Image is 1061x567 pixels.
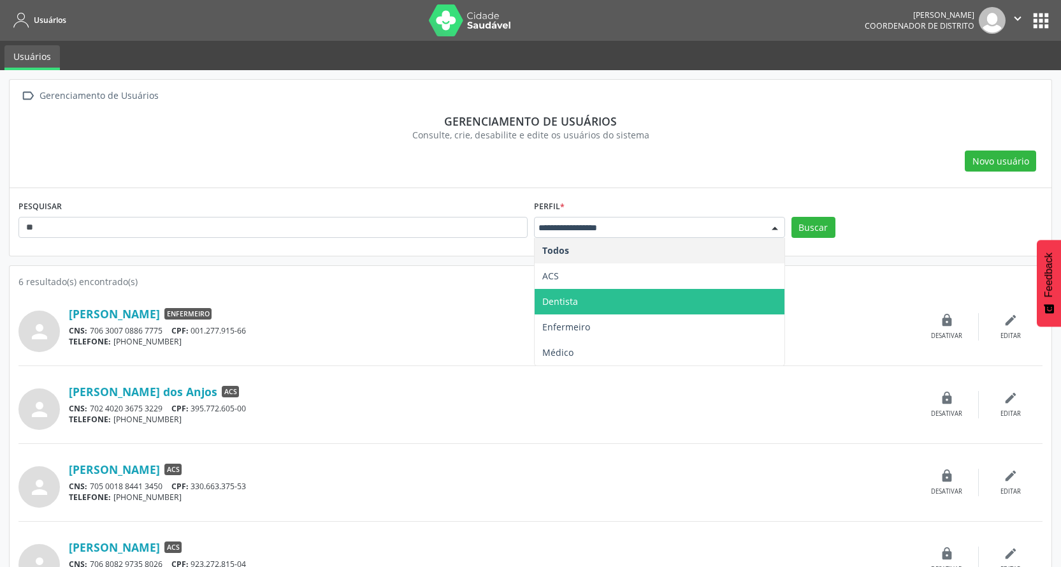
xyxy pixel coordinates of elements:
[69,325,915,336] div: 706 3007 0886 7775 001.277.915-66
[940,313,954,327] i: lock
[69,307,160,321] a: [PERSON_NAME]
[9,10,66,31] a: Usuários
[865,10,974,20] div: [PERSON_NAME]
[27,128,1034,142] div: Consulte, crie, desabilite e edite os usuários do sistema
[979,7,1006,34] img: img
[69,492,915,503] div: [PHONE_NUMBER]
[1043,253,1055,297] span: Feedback
[972,154,1029,168] span: Novo usuário
[18,275,1043,288] div: 6 resultado(s) encontrado(s)
[171,403,189,414] span: CPF:
[164,464,182,475] span: ACS
[69,403,915,414] div: 702 4020 3675 3229 395.772.605-00
[69,325,87,336] span: CNS:
[69,492,111,503] span: TELEFONE:
[69,414,111,425] span: TELEFONE:
[171,325,189,336] span: CPF:
[1004,469,1018,483] i: edit
[1006,7,1030,34] button: 
[791,217,835,239] button: Buscar
[931,409,962,418] div: Desativar
[4,45,60,70] a: Usuários
[1000,487,1021,496] div: Editar
[18,87,37,105] i: 
[542,270,559,282] span: ACS
[69,414,915,425] div: [PHONE_NUMBER]
[1030,10,1052,32] button: apps
[931,332,962,341] div: Desativar
[965,151,1036,172] button: Novo usuário
[28,398,51,421] i: person
[1004,313,1018,327] i: edit
[542,321,590,333] span: Enfermeiro
[164,308,212,320] span: Enfermeiro
[69,336,915,347] div: [PHONE_NUMBER]
[28,476,51,499] i: person
[171,481,189,492] span: CPF:
[1037,240,1061,327] button: Feedback - Mostrar pesquisa
[28,320,51,343] i: person
[1004,547,1018,561] i: edit
[1000,332,1021,341] div: Editar
[69,540,160,554] a: [PERSON_NAME]
[931,487,962,496] div: Desativar
[534,197,565,217] label: Perfil
[542,295,578,307] span: Dentista
[164,541,182,553] span: ACS
[542,244,569,256] span: Todos
[940,547,954,561] i: lock
[940,391,954,405] i: lock
[27,114,1034,128] div: Gerenciamento de usuários
[69,336,111,347] span: TELEFONE:
[69,403,87,414] span: CNS:
[1011,11,1025,26] i: 
[69,481,87,492] span: CNS:
[18,197,62,217] label: PESQUISAR
[940,469,954,483] i: lock
[34,15,66,26] span: Usuários
[542,346,574,358] span: Médico
[222,386,239,397] span: ACS
[69,385,217,399] a: [PERSON_NAME] dos Anjos
[18,87,161,105] a:  Gerenciamento de Usuários
[69,481,915,492] div: 705 0018 8441 3450 330.663.375-53
[69,462,160,476] a: [PERSON_NAME]
[865,20,974,31] span: Coordenador de Distrito
[1000,409,1021,418] div: Editar
[1004,391,1018,405] i: edit
[37,87,161,105] div: Gerenciamento de Usuários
